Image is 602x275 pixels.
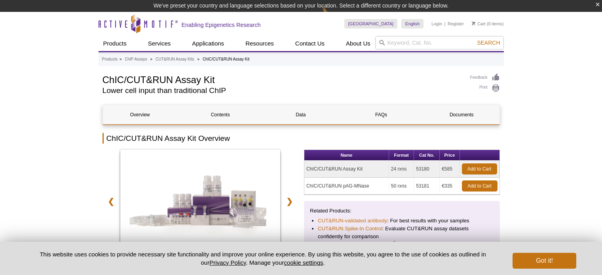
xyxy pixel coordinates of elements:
[393,240,396,245] sup: ®
[281,192,298,211] a: ❯
[143,36,176,51] a: Services
[318,217,387,225] a: CUT&RUN-validated antibody
[120,150,281,256] img: ChIC/CUT&RUN Assay Kit
[440,150,460,161] th: Price
[440,178,460,195] td: €335
[103,192,120,211] a: ❮
[150,57,153,61] li: »
[120,150,281,259] a: ChIC/CUT&RUN Assay Kit
[26,250,500,267] p: This website uses cookies to provide necessary site functionality and improve your online experie...
[470,73,500,82] a: Feedback
[304,178,389,195] td: ChIC/CUT&RUN pAG-MNase
[318,225,382,233] a: CUT&RUN Spike-In Control
[389,178,414,195] td: 50 rxns
[103,73,462,85] h1: ChIC/CUT&RUN Assay Kit
[103,133,500,144] h2: ChIC/CUT&RUN Assay Kit Overview
[341,36,375,51] a: About Us
[440,161,460,178] td: €585
[344,105,418,124] a: FAQs
[477,40,500,46] span: Search
[103,87,462,94] h2: Lower cell input than traditional ChIP
[304,150,389,161] th: Name
[389,150,414,161] th: Format
[414,161,440,178] td: 53180
[318,241,486,256] li: : Dual Index NGS Kit for ChIP-Seq, CUT&RUN, and ds methylated DNA assays
[424,105,499,124] a: Documents
[414,150,440,161] th: Cat No.
[448,21,464,27] a: Register
[318,241,396,248] a: DNA Library Prep Kit for Illumina®
[183,105,258,124] a: Contents
[344,19,398,28] a: [GEOGRAPHIC_DATA]
[241,36,279,51] a: Resources
[513,253,576,269] button: Got it!
[318,217,486,225] li: : For best results with your samples
[318,225,486,241] li: : Evaluate CUT&RUN assay datasets confidently for comparison
[462,163,497,174] a: Add to Cart
[198,57,200,61] li: »
[99,36,131,51] a: Products
[475,39,502,46] button: Search
[284,259,323,266] button: cookie settings
[264,105,338,124] a: Data
[203,57,249,61] li: ChIC/CUT&RUN Assay Kit
[156,56,194,63] a: CUT&RUN Assay Kits
[310,207,494,215] p: Related Products:
[472,21,486,27] a: Cart
[389,161,414,178] td: 24 rxns
[120,57,122,61] li: »
[375,36,504,49] input: Keyword, Cat. No.
[472,21,475,25] img: Your Cart
[470,84,500,93] a: Print
[125,56,147,63] a: ChIP Assays
[103,105,177,124] a: Overview
[462,180,498,192] a: Add to Cart
[291,36,329,51] a: Contact Us
[472,19,504,28] li: (0 items)
[401,19,423,28] a: English
[304,161,389,178] td: ChIC/CUT&RUN Assay Kit
[209,259,246,266] a: Privacy Policy
[444,19,446,28] li: |
[431,21,442,27] a: Login
[187,36,229,51] a: Applications
[322,6,343,25] img: Change Here
[102,56,118,63] a: Products
[182,21,261,28] h2: Enabling Epigenetics Research
[414,178,440,195] td: 53181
